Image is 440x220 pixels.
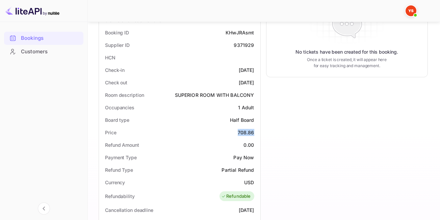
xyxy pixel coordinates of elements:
div: Bookings [21,34,80,42]
div: Pay Now [233,154,254,161]
div: 0.00 [243,141,254,148]
div: Check-in [105,66,125,74]
div: Cancellation deadline [105,207,153,214]
div: HCN [105,54,115,61]
div: Bookings [4,32,83,45]
div: Half Board [230,116,254,123]
div: Refund Amount [105,141,139,148]
div: SUPERIOR ROOM WITH BALCONY [175,91,254,99]
div: 1 Adult [238,104,254,111]
div: Customers [21,48,80,56]
p: Once a ticket is created, it will appear here for easy tracking and management. [304,57,390,69]
div: 9371929 [234,42,254,49]
div: Supplier ID [105,42,130,49]
div: KHwJRAsmt [226,29,254,36]
div: Currency [105,179,125,186]
div: Occupancies [105,104,134,111]
div: Board type [105,116,129,123]
div: Check out [105,79,127,86]
div: 708.86 [238,129,254,136]
button: Collapse navigation [38,202,50,215]
a: Bookings [4,32,83,44]
div: Room description [105,91,144,99]
img: LiteAPI logo [5,5,59,16]
div: Refundability [105,193,135,200]
div: Price [105,129,117,136]
div: [DATE] [239,207,254,214]
p: No tickets have been created for this booking. [295,49,398,55]
a: Customers [4,45,83,58]
div: [DATE] [239,79,254,86]
div: Refund Type [105,166,133,173]
div: Payment Type [105,154,137,161]
img: Yandex Support [406,5,416,16]
div: USD [244,179,254,186]
div: Partial Refund [222,166,254,173]
div: Booking ID [105,29,129,36]
div: Refundable [221,193,251,200]
div: [DATE] [239,66,254,74]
